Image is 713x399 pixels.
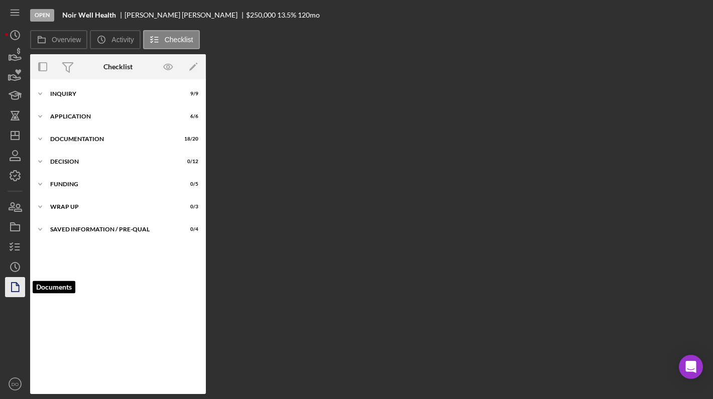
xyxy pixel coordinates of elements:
[50,113,173,119] div: Application
[246,11,276,19] span: $250,000
[165,36,193,44] label: Checklist
[12,381,19,387] text: DO
[679,355,703,379] div: Open Intercom Messenger
[143,30,200,49] button: Checklist
[50,204,173,210] div: Wrap up
[180,136,198,142] div: 18 / 20
[50,226,173,232] div: Saved Information / Pre-Qual
[90,30,140,49] button: Activity
[180,113,198,119] div: 6 / 6
[103,63,133,71] div: Checklist
[277,11,296,19] div: 13.5 %
[5,374,25,394] button: DO
[50,159,173,165] div: Decision
[50,91,173,97] div: Inquiry
[50,181,173,187] div: Funding
[180,91,198,97] div: 9 / 9
[111,36,134,44] label: Activity
[180,159,198,165] div: 0 / 12
[125,11,246,19] div: [PERSON_NAME] [PERSON_NAME]
[180,226,198,232] div: 0 / 4
[180,204,198,210] div: 0 / 3
[30,9,54,22] div: Open
[62,11,116,19] b: Noir Well Health
[52,36,81,44] label: Overview
[30,30,87,49] button: Overview
[180,181,198,187] div: 0 / 5
[50,136,173,142] div: Documentation
[298,11,320,19] div: 120 mo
